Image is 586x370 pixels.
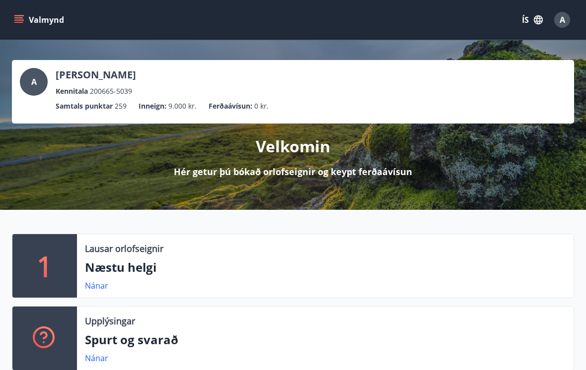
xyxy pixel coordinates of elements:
[90,86,132,97] span: 200665-5039
[139,101,166,112] p: Inneign :
[37,247,53,285] p: 1
[115,101,127,112] span: 259
[550,8,574,32] button: A
[56,101,113,112] p: Samtals punktar
[85,280,108,291] a: Nánar
[56,86,88,97] p: Kennitala
[12,11,68,29] button: menu
[56,68,136,82] p: [PERSON_NAME]
[516,11,548,29] button: ÍS
[174,165,412,178] p: Hér getur þú bókað orlofseignir og keypt ferðaávísun
[209,101,252,112] p: Ferðaávísun :
[168,101,197,112] span: 9.000 kr.
[256,135,330,157] p: Velkomin
[85,353,108,364] a: Nánar
[85,259,566,276] p: Næstu helgi
[31,76,37,87] span: A
[85,242,163,255] p: Lausar orlofseignir
[254,101,269,112] span: 0 kr.
[85,314,135,327] p: Upplýsingar
[85,331,566,348] p: Spurt og svarað
[560,14,565,25] span: A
